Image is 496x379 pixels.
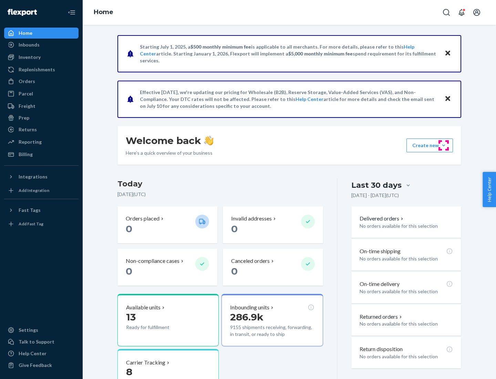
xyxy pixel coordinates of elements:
[4,101,79,112] a: Freight
[19,103,35,110] div: Freight
[19,151,33,158] div: Billing
[360,313,403,321] button: Returned orders
[126,304,161,311] p: Available units
[4,124,79,135] a: Returns
[204,136,214,145] img: hand-wave emoji
[117,191,323,198] p: [DATE] ( UTC )
[126,311,136,323] span: 13
[126,359,165,367] p: Carrier Tracking
[223,249,323,286] button: Canceled orders 0
[4,185,79,196] a: Add Integration
[351,180,402,191] div: Last 30 days
[19,66,55,73] div: Replenishments
[351,192,399,199] p: [DATE] - [DATE] ( UTC )
[140,43,438,64] p: Starting July 1, 2025, a is applicable to all merchants. For more details, please refer to this a...
[4,64,79,75] a: Replenishments
[483,172,496,207] button: Help Center
[126,215,159,223] p: Orders placed
[19,30,32,37] div: Home
[19,54,41,61] div: Inventory
[4,28,79,39] a: Home
[19,327,38,334] div: Settings
[223,206,323,243] button: Invalid addresses 0
[4,205,79,216] button: Fast Tags
[230,304,269,311] p: Inbounding units
[360,255,453,262] p: No orders available for this selection
[230,324,314,338] p: 9155 shipments receiving, forwarding, in transit, or ready to ship
[360,320,453,327] p: No orders available for this selection
[4,171,79,182] button: Integrations
[231,223,238,235] span: 0
[360,280,400,288] p: On-time delivery
[4,39,79,50] a: Inbounds
[230,311,263,323] span: 286.9k
[19,41,40,48] div: Inbounds
[117,294,219,346] button: Available units13Ready for fulfillment
[19,362,52,369] div: Give Feedback
[140,89,438,110] p: Effective [DATE], we're updating our pricing for Wholesale (B2B), Reserve Storage, Value-Added Se...
[4,348,79,359] a: Help Center
[443,94,452,104] button: Close
[19,90,33,97] div: Parcel
[440,6,453,19] button: Open Search Box
[88,2,119,22] ol: breadcrumbs
[19,350,46,357] div: Help Center
[126,366,132,378] span: 8
[126,257,179,265] p: Non-compliance cases
[360,247,401,255] p: On-time shipping
[296,96,323,102] a: Help Center
[126,223,132,235] span: 0
[19,187,49,193] div: Add Integration
[4,149,79,160] a: Billing
[360,223,453,229] p: No orders available for this selection
[65,6,79,19] button: Close Navigation
[19,221,43,227] div: Add Fast Tag
[470,6,484,19] button: Open account menu
[4,136,79,147] a: Reporting
[231,265,238,277] span: 0
[406,139,453,152] button: Create new
[19,126,37,133] div: Returns
[4,76,79,87] a: Orders
[19,207,41,214] div: Fast Tags
[360,353,453,360] p: No orders available for this selection
[117,206,217,243] button: Orders placed 0
[117,178,323,189] h3: Today
[19,139,42,145] div: Reporting
[126,265,132,277] span: 0
[126,150,214,156] p: Here’s a quick overview of your business
[126,134,214,147] h1: Welcome back
[455,6,468,19] button: Open notifications
[4,360,79,371] button: Give Feedback
[288,51,353,57] span: $5,000 monthly minimum fee
[126,324,190,331] p: Ready for fulfillment
[117,249,217,286] button: Non-compliance cases 0
[360,345,403,353] p: Return disposition
[443,49,452,59] button: Close
[360,288,453,295] p: No orders available for this selection
[4,88,79,99] a: Parcel
[19,114,29,121] div: Prep
[4,52,79,63] a: Inventory
[19,78,35,85] div: Orders
[4,112,79,123] a: Prep
[19,338,54,345] div: Talk to Support
[4,218,79,229] a: Add Fast Tag
[8,9,37,16] img: Flexport logo
[221,294,323,346] button: Inbounding units286.9k9155 shipments receiving, forwarding, in transit, or ready to ship
[19,173,48,180] div: Integrations
[231,257,270,265] p: Canceled orders
[4,336,79,347] a: Talk to Support
[360,215,405,223] button: Delivered orders
[4,325,79,336] a: Settings
[94,8,113,16] a: Home
[190,44,251,50] span: $500 monthly minimum fee
[231,215,272,223] p: Invalid addresses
